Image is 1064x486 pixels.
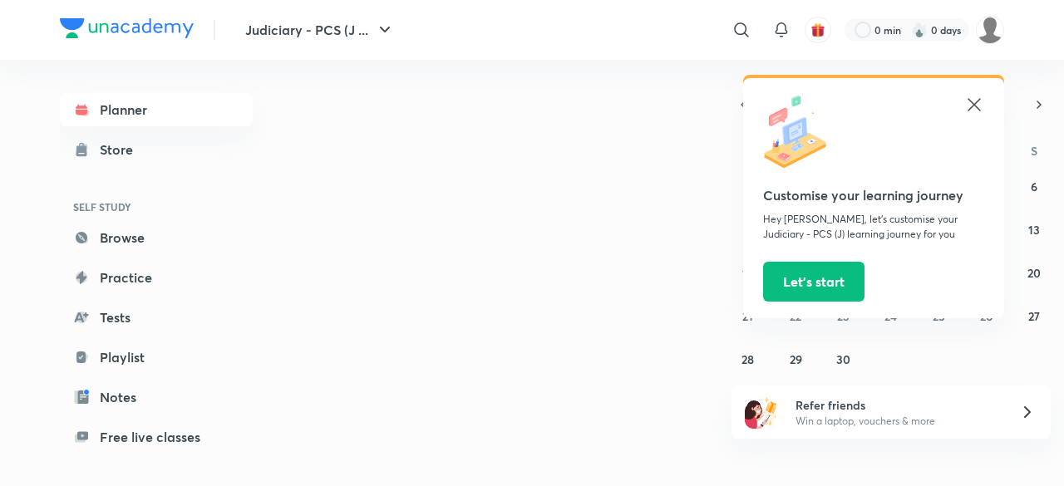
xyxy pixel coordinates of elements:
button: avatar [805,17,831,43]
abbr: September 21, 2025 [742,308,753,324]
button: Judiciary - PCS (J ... [235,13,405,47]
button: September 6, 2025 [1021,173,1047,199]
a: Notes [60,380,253,414]
button: September 28, 2025 [735,346,761,372]
img: Company Logo [60,18,194,38]
abbr: September 26, 2025 [980,308,993,324]
img: icon [763,95,838,169]
abbr: September 20, 2025 [1027,265,1041,281]
a: Playlist [60,341,253,374]
h5: Customise your learning journey [763,185,984,205]
abbr: September 23, 2025 [837,308,850,324]
abbr: September 27, 2025 [1028,308,1040,324]
a: Store [60,133,253,166]
img: Shefali Garg [976,16,1004,44]
img: streak [911,22,928,38]
button: September 30, 2025 [830,346,857,372]
button: September 14, 2025 [735,259,761,286]
button: September 13, 2025 [1021,216,1047,243]
abbr: September 30, 2025 [836,351,850,367]
a: Tests [60,301,253,334]
img: referral [745,395,778,429]
div: Store [100,140,143,160]
abbr: September 25, 2025 [933,308,945,324]
abbr: Saturday [1031,143,1037,159]
p: Hey [PERSON_NAME], let’s customise your Judiciary - PCS (J) learning journey for you [763,212,984,242]
button: September 21, 2025 [735,302,761,329]
abbr: September 13, 2025 [1028,222,1040,238]
button: September 29, 2025 [782,346,809,372]
a: Company Logo [60,18,194,42]
abbr: September 24, 2025 [884,308,897,324]
a: Free live classes [60,420,253,454]
abbr: September 6, 2025 [1031,179,1037,194]
button: Let’s start [763,262,864,302]
button: September 20, 2025 [1021,259,1047,286]
img: avatar [810,22,825,37]
abbr: September 22, 2025 [790,308,801,324]
abbr: September 28, 2025 [741,351,754,367]
abbr: September 29, 2025 [790,351,802,367]
a: Practice [60,261,253,294]
abbr: September 14, 2025 [742,265,754,281]
p: Win a laptop, vouchers & more [796,414,1000,429]
h6: Refer friends [796,396,1000,414]
iframe: Help widget launcher [916,421,1046,468]
h6: SELF STUDY [60,193,253,221]
button: September 27, 2025 [1021,302,1047,329]
button: September 7, 2025 [735,216,761,243]
a: Browse [60,221,253,254]
a: Planner [60,93,253,126]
